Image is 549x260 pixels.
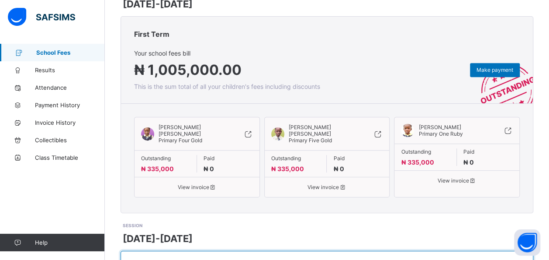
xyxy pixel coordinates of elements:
[159,124,231,137] span: [PERSON_NAME] [PERSON_NAME]
[35,119,105,126] span: Invoice History
[476,67,513,73] span: Make payment
[134,61,242,78] span: ₦ 1,005,000.00
[418,124,463,130] span: [PERSON_NAME]
[204,155,253,162] span: Paid
[463,158,474,166] span: ₦ 0
[204,165,214,172] span: ₦ 0
[134,49,320,57] span: Your school fees bill
[123,233,193,244] span: [DATE]-[DATE]
[141,155,190,162] span: Outstanding
[134,83,320,90] span: This is the sum total of all your children's fees including discounts
[8,8,75,26] img: safsims
[36,49,105,56] span: School Fees
[401,177,513,184] span: View invoice
[159,137,202,144] span: Primary Four Gold
[289,124,361,137] span: [PERSON_NAME] [PERSON_NAME]
[333,155,383,162] span: Paid
[333,165,344,172] span: ₦ 0
[141,184,253,190] span: View invoice
[289,137,332,144] span: Primary Five Gold
[271,184,383,190] span: View invoice
[35,137,105,144] span: Collectibles
[134,30,169,39] span: First Term
[35,102,105,109] span: Payment History
[35,84,105,91] span: Attendance
[514,229,540,256] button: Open asap
[401,158,434,166] span: ₦ 335,000
[271,165,304,172] span: ₦ 335,000
[271,155,320,162] span: Outstanding
[470,53,533,103] img: outstanding-stamp.3c148f88c3ebafa6da95868fa43343a1.svg
[463,148,513,155] span: Paid
[418,130,463,137] span: Primary One Ruby
[35,239,104,246] span: Help
[401,148,450,155] span: Outstanding
[141,165,174,172] span: ₦ 335,000
[35,154,105,161] span: Class Timetable
[123,223,142,228] span: SESSION
[35,67,105,74] span: Results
